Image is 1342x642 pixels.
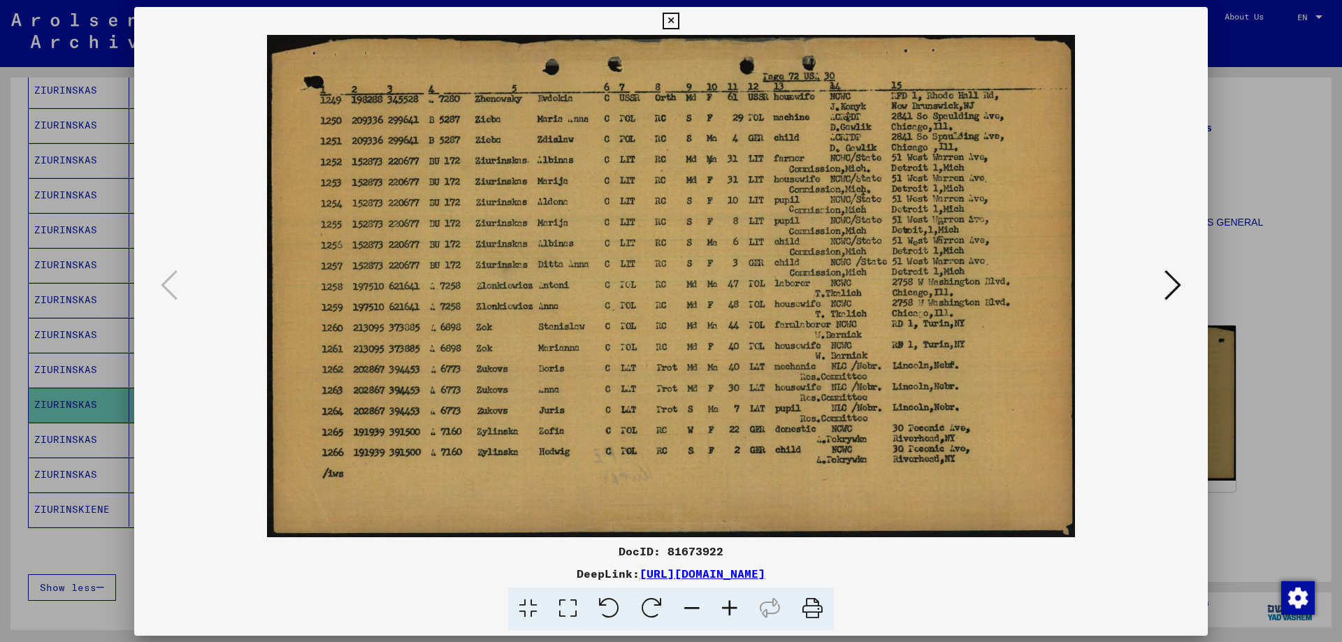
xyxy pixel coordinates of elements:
[134,543,1208,560] div: DocID: 81673922
[182,35,1160,537] img: 001.jpg
[1280,581,1314,614] div: Change consent
[1281,581,1315,615] img: Change consent
[640,567,765,581] a: [URL][DOMAIN_NAME]
[134,565,1208,582] div: DeepLink:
